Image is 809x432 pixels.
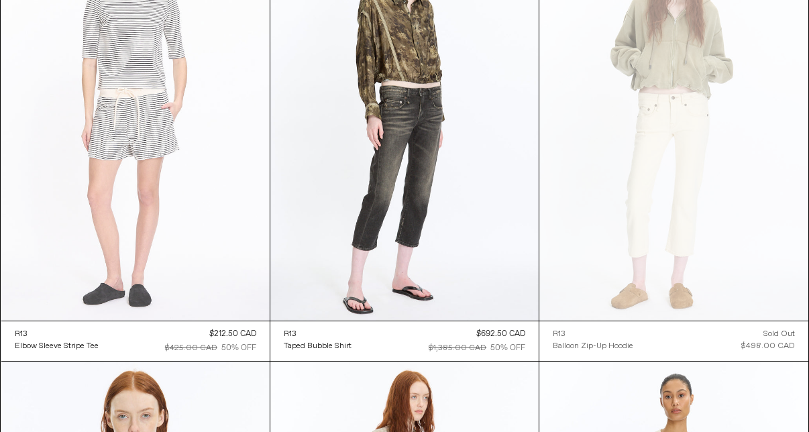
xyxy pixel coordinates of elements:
[553,341,633,352] div: Balloon Zip-Up Hoodie
[490,342,525,354] div: 50% OFF
[553,329,565,340] div: R13
[284,340,352,352] a: Taped Bubble Shirt
[553,340,633,352] a: Balloon Zip-Up Hoodie
[221,342,256,354] div: 50% OFF
[284,328,352,340] a: R13
[15,328,99,340] a: R13
[553,328,633,340] a: R13
[165,342,217,354] div: $425.00 CAD
[429,342,486,354] div: $1,385.00 CAD
[763,328,795,340] div: Sold out
[284,329,296,340] div: R13
[741,340,795,352] div: $498.00 CAD
[284,341,352,352] div: Taped Bubble Shirt
[209,328,256,340] div: $212.50 CAD
[15,341,99,352] div: Elbow Sleeve Stripe Tee
[476,328,525,340] div: $692.50 CAD
[15,329,28,340] div: R13
[15,340,99,352] a: Elbow Sleeve Stripe Tee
